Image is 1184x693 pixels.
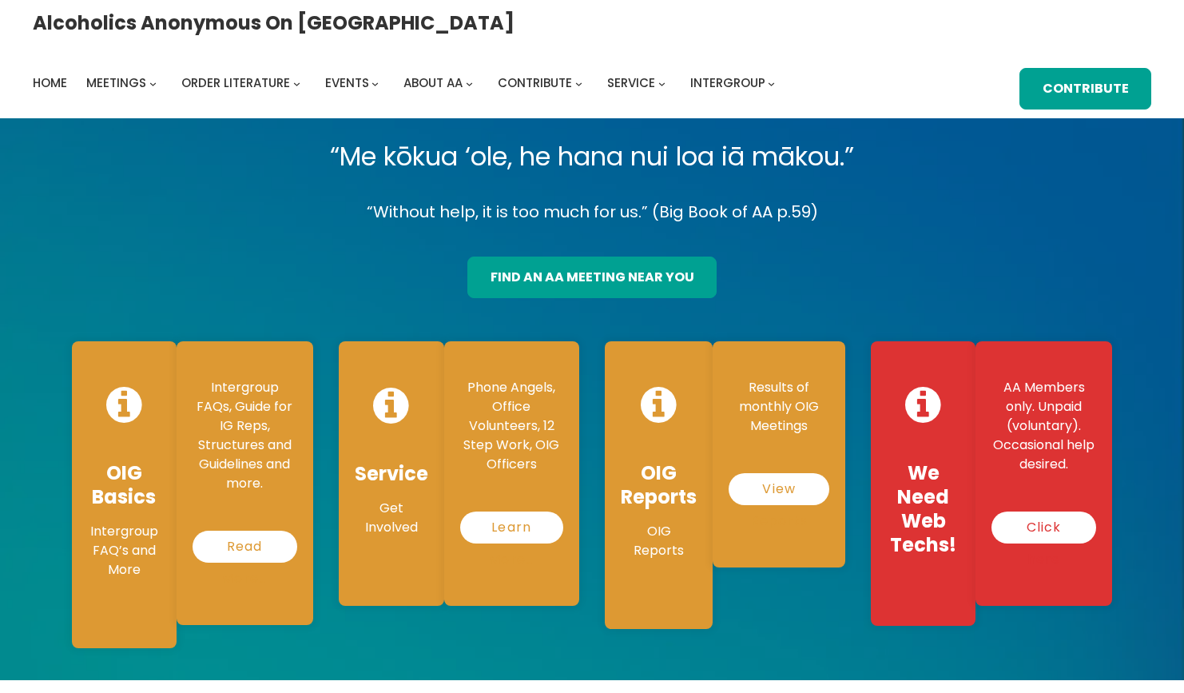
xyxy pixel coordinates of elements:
[621,522,697,560] p: OIG Reports
[88,522,161,579] p: Intergroup FAQ’s and More
[149,79,157,86] button: Meetings submenu
[33,72,781,94] nav: Intergroup
[607,72,655,94] a: Service
[991,512,1096,544] a: Click here
[403,72,463,94] a: About AA
[355,462,428,486] h4: Service
[460,378,563,474] p: Phone Angels, Office Volunteers, 12 Step Work, OIG Officers
[88,461,161,509] h4: OIG Basics
[371,79,379,86] button: Events submenu
[86,74,146,91] span: Meetings
[325,72,369,94] a: Events
[466,79,473,86] button: About AA submenu
[621,461,697,509] h4: OIG Reports
[33,6,515,40] a: Alcoholics Anonymous on [GEOGRAPHIC_DATA]
[181,74,290,91] span: Order Literature
[658,79,666,86] button: Service submenu
[729,378,829,436] p: Results of monthly OIG Meetings
[59,134,1125,179] p: “Me kōkua ‘ole, he hana nui loa iā mākou.”
[33,72,67,94] a: Home
[887,461,960,557] h4: We Need Web Techs!
[575,79,582,86] button: Contribute submenu
[768,79,775,86] button: Intergroup submenu
[498,72,572,94] a: Contribute
[991,378,1096,474] p: AA Members only. Unpaid (voluntary). Occasional help desired.
[325,74,369,91] span: Events
[355,499,428,537] p: Get Involved
[729,473,829,505] a: View Reports
[293,79,300,86] button: Order Literature submenu
[498,74,572,91] span: Contribute
[607,74,655,91] span: Service
[193,378,297,493] p: Intergroup FAQs, Guide for IG Reps, Structures and Guidelines and more.
[403,74,463,91] span: About AA
[1019,68,1151,110] a: Contribute
[467,257,717,298] a: find an aa meeting near you
[690,74,765,91] span: Intergroup
[59,198,1125,226] p: “Without help, it is too much for us.” (Big Book of AA p.59)
[460,512,563,544] a: Learn More…
[33,74,67,91] span: Home
[690,72,765,94] a: Intergroup
[193,531,297,563] a: Read More…
[86,72,146,94] a: Meetings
